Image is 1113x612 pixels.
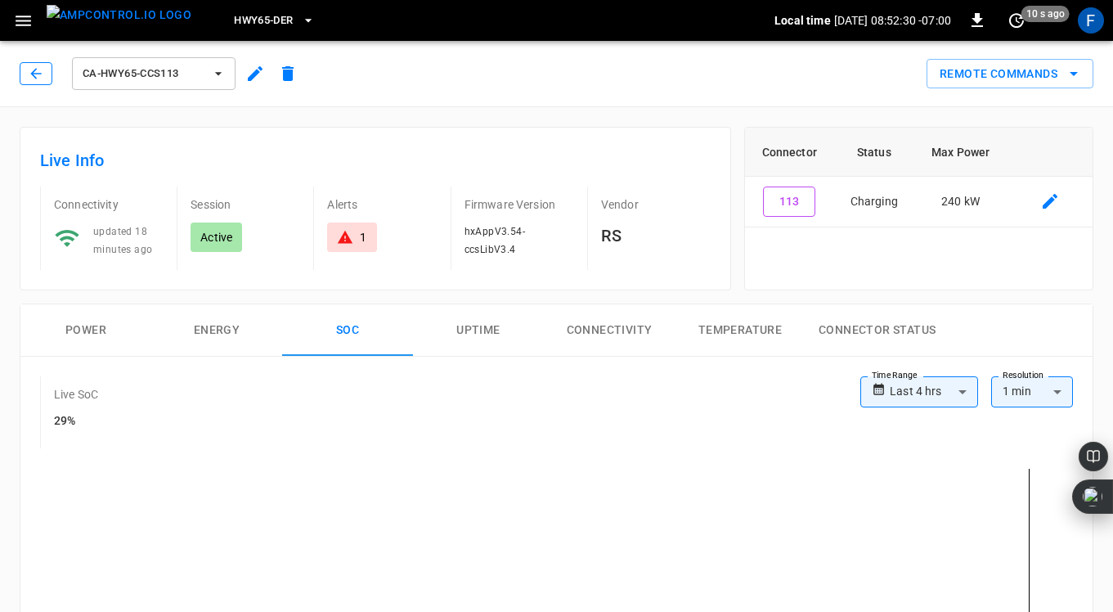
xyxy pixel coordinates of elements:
th: Status [834,128,915,177]
label: Resolution [1003,369,1043,382]
label: Time Range [872,369,918,382]
p: [DATE] 08:52:30 -07:00 [834,12,951,29]
p: Alerts [327,196,437,213]
button: Remote Commands [927,59,1093,89]
p: Local time [774,12,831,29]
p: Live SoC [54,386,98,403]
button: ca-hwy65-ccs113 [72,57,236,90]
img: ampcontrol.io logo [47,5,191,25]
button: 113 [763,187,815,217]
div: remote commands options [927,59,1093,89]
span: hxAppV3.54-ccsLibV3.4 [464,226,525,255]
th: Max Power [914,128,1007,177]
button: Temperature [675,304,806,357]
span: updated 18 minutes ago [93,226,152,255]
span: HWY65-DER [234,11,293,30]
button: Energy [151,304,282,357]
button: SOC [282,304,413,357]
button: Power [20,304,151,357]
div: Last 4 hrs [890,376,978,407]
td: Charging [834,177,915,227]
td: 240 kW [914,177,1007,227]
table: connector table [745,128,1093,227]
h6: RS [601,223,711,249]
span: ca-hwy65-ccs113 [83,65,204,83]
p: Session [191,196,300,213]
p: Connectivity [54,196,164,213]
h6: Live Info [40,147,711,173]
h6: 29% [54,412,98,430]
p: Firmware Version [464,196,574,213]
div: 1 [360,229,366,245]
th: Connector [745,128,834,177]
button: HWY65-DER [227,5,321,37]
p: Active [200,229,232,245]
button: set refresh interval [1003,7,1030,34]
div: profile-icon [1078,7,1104,34]
div: 1 min [991,376,1073,407]
button: Uptime [413,304,544,357]
button: Connectivity [544,304,675,357]
button: Connector Status [806,304,949,357]
span: 10 s ago [1021,6,1070,22]
p: Vendor [601,196,711,213]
